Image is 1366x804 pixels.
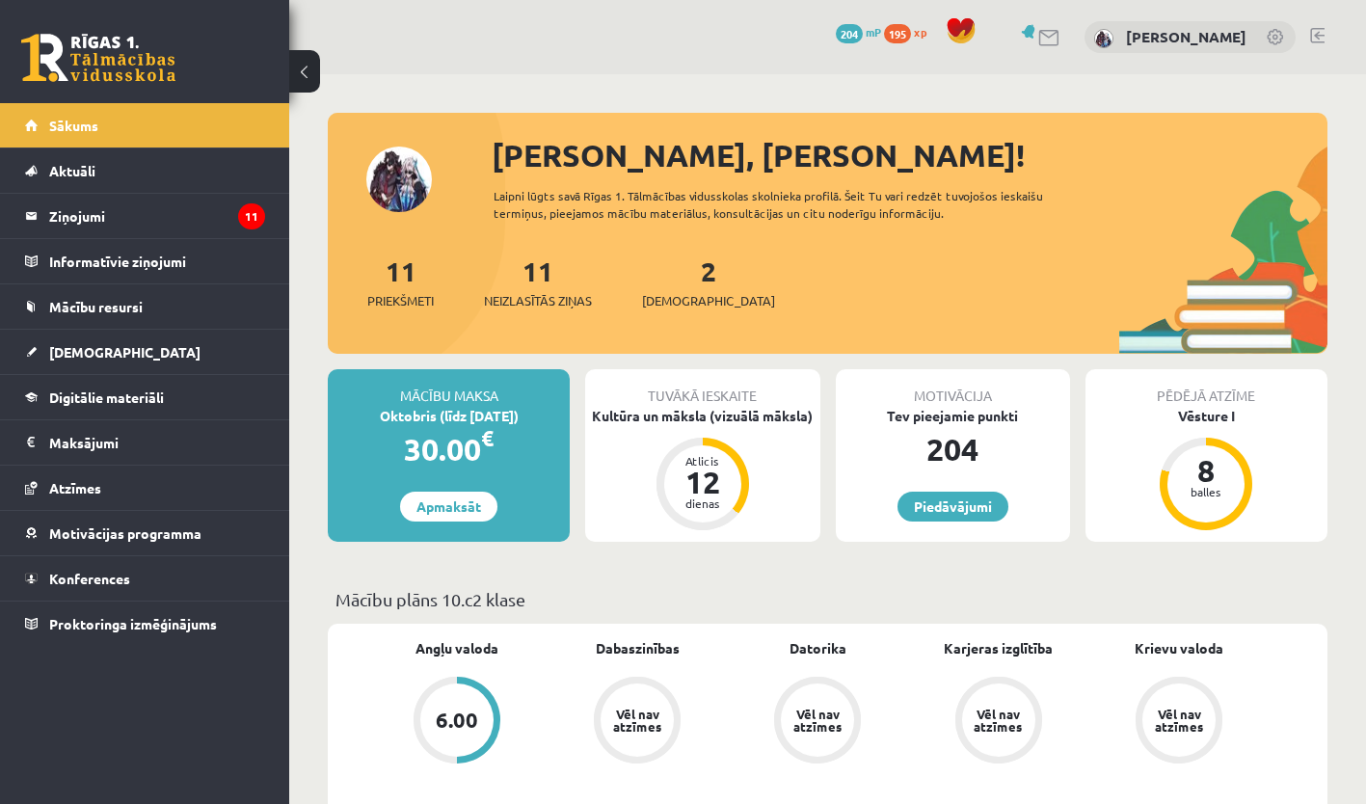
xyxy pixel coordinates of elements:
[25,420,265,465] a: Maksājumi
[484,254,592,310] a: 11Neizlasītās ziņas
[790,638,846,658] a: Datorika
[908,677,1088,767] a: Vēl nav atzīmes
[1135,638,1223,658] a: Krievu valoda
[547,677,727,767] a: Vēl nav atzīmes
[49,524,201,542] span: Motivācijas programma
[481,424,494,452] span: €
[596,638,680,658] a: Dabaszinības
[25,148,265,193] a: Aktuāli
[944,638,1053,658] a: Karjeras izglītība
[328,369,570,406] div: Mācību maksa
[335,586,1320,612] p: Mācību plāns 10.c2 klase
[367,291,434,310] span: Priekšmeti
[49,615,217,632] span: Proktoringa izmēģinājums
[674,455,732,467] div: Atlicis
[49,162,95,179] span: Aktuāli
[1085,406,1327,426] div: Vēsture I
[674,497,732,509] div: dienas
[328,426,570,472] div: 30.00
[642,291,775,310] span: [DEMOGRAPHIC_DATA]
[585,406,819,533] a: Kultūra un māksla (vizuālā māksla) Atlicis 12 dienas
[492,132,1327,178] div: [PERSON_NAME], [PERSON_NAME]!
[836,426,1070,472] div: 204
[366,677,547,767] a: 6.00
[328,406,570,426] div: Oktobris (līdz [DATE])
[1152,708,1206,733] div: Vēl nav atzīmes
[972,708,1026,733] div: Vēl nav atzīmes
[415,638,498,658] a: Angļu valoda
[1094,29,1113,48] img: Anastasija Midlbruka
[484,291,592,310] span: Neizlasītās ziņas
[49,389,164,406] span: Digitālie materiāli
[1126,27,1246,46] a: [PERSON_NAME]
[1085,406,1327,533] a: Vēsture I 8 balles
[836,369,1070,406] div: Motivācija
[49,343,201,361] span: [DEMOGRAPHIC_DATA]
[49,570,130,587] span: Konferences
[25,239,265,283] a: Informatīvie ziņojumi
[49,117,98,134] span: Sākums
[49,420,265,465] legend: Maksājumi
[25,556,265,601] a: Konferences
[884,24,936,40] a: 195 xp
[25,511,265,555] a: Motivācijas programma
[25,284,265,329] a: Mācību resursi
[897,492,1008,522] a: Piedāvājumi
[25,330,265,374] a: [DEMOGRAPHIC_DATA]
[494,187,1093,222] div: Laipni lūgts savā Rīgas 1. Tālmācības vidusskolas skolnieka profilā. Šeit Tu vari redzēt tuvojošo...
[836,24,881,40] a: 204 mP
[238,203,265,229] i: 11
[914,24,926,40] span: xp
[728,677,908,767] a: Vēl nav atzīmes
[642,254,775,310] a: 2[DEMOGRAPHIC_DATA]
[25,194,265,238] a: Ziņojumi11
[49,239,265,283] legend: Informatīvie ziņojumi
[610,708,664,733] div: Vēl nav atzīmes
[49,298,143,315] span: Mācību resursi
[49,194,265,238] legend: Ziņojumi
[367,254,434,310] a: 11Priekšmeti
[866,24,881,40] span: mP
[21,34,175,82] a: Rīgas 1. Tālmācības vidusskola
[25,602,265,646] a: Proktoringa izmēģinājums
[49,479,101,496] span: Atzīmes
[400,492,497,522] a: Apmaksāt
[1085,369,1327,406] div: Pēdējā atzīme
[25,375,265,419] a: Digitālie materiāli
[1089,677,1270,767] a: Vēl nav atzīmes
[674,467,732,497] div: 12
[1177,455,1235,486] div: 8
[585,406,819,426] div: Kultūra un māksla (vizuālā māksla)
[25,466,265,510] a: Atzīmes
[25,103,265,147] a: Sākums
[790,708,844,733] div: Vēl nav atzīmes
[836,24,863,43] span: 204
[436,710,478,731] div: 6.00
[585,369,819,406] div: Tuvākā ieskaite
[884,24,911,43] span: 195
[836,406,1070,426] div: Tev pieejamie punkti
[1177,486,1235,497] div: balles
